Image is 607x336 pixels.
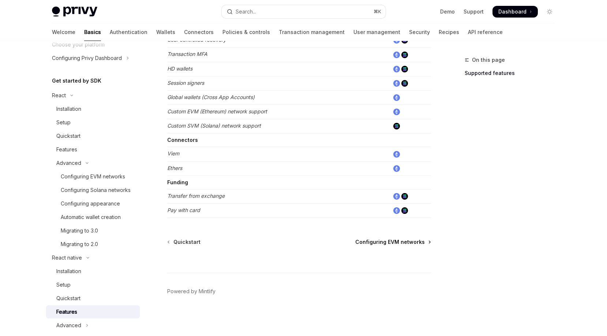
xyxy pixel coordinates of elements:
[167,179,188,185] strong: Funding
[46,238,140,251] a: Migrating to 2.0
[168,238,201,246] a: Quickstart
[222,23,270,41] a: Policies & controls
[544,6,555,18] button: Toggle dark mode
[167,80,204,86] em: Session signers
[52,253,82,262] div: React native
[56,307,77,316] div: Features
[222,5,386,18] button: Open search
[492,6,538,18] a: Dashboard
[46,143,140,156] a: Features
[46,305,140,318] a: Features
[61,199,120,208] div: Configuring appearance
[167,94,255,100] em: Global wallets (Cross App Accounts)
[56,294,80,303] div: Quickstart
[464,8,484,15] a: Support
[184,23,214,41] a: Connectors
[173,238,201,246] span: Quickstart
[61,240,98,249] div: Migrating to 2.0
[61,186,131,195] div: Configuring Solana networks
[393,52,400,58] img: ethereum.png
[393,80,400,87] img: ethereum.png
[401,207,408,214] img: solana.png
[498,8,527,15] span: Dashboard
[61,226,98,235] div: Migrating to 3.0
[167,288,216,295] a: Powered by Mintlify
[393,109,400,115] img: ethereum.png
[46,251,140,264] button: Toggle React native section
[46,197,140,210] a: Configuring appearance
[56,105,81,113] div: Installation
[167,122,261,129] em: Custom SVM (Solana) network support
[167,137,198,143] strong: Connectors
[472,56,505,64] span: On this page
[440,8,455,15] a: Demo
[167,51,207,57] em: Transaction MFA
[46,184,140,197] a: Configuring Solana networks
[46,52,140,65] button: Toggle Configuring Privy Dashboard section
[56,118,71,127] div: Setup
[393,151,400,158] img: ethereum.png
[52,54,122,63] div: Configuring Privy Dashboard
[167,165,182,171] em: Ethers
[353,23,400,41] a: User management
[236,7,256,16] div: Search...
[401,66,408,72] img: solana.png
[52,7,97,17] img: light logo
[439,23,459,41] a: Recipes
[401,80,408,87] img: solana.png
[56,132,80,140] div: Quickstart
[46,116,140,129] a: Setup
[46,278,140,291] a: Setup
[167,65,192,72] em: HD wallets
[46,265,140,278] a: Installation
[61,213,121,222] div: Automatic wallet creation
[84,23,101,41] a: Basics
[393,94,400,101] img: ethereum.png
[52,76,101,85] h5: Get started by SDK
[56,267,81,276] div: Installation
[46,224,140,237] a: Migrating to 3.0
[46,319,140,332] button: Toggle Advanced section
[46,129,140,143] a: Quickstart
[167,207,200,213] em: Pay with card
[167,193,225,199] em: Transfer from exchange
[61,172,125,181] div: Configuring EVM networks
[46,102,140,116] a: Installation
[110,23,147,41] a: Authentication
[465,67,561,79] a: Supported features
[279,23,345,41] a: Transaction management
[52,23,75,41] a: Welcome
[52,91,66,100] div: React
[409,23,430,41] a: Security
[167,150,179,156] em: Viem
[393,193,400,200] img: ethereum.png
[46,292,140,305] a: Quickstart
[167,108,267,114] em: Custom EVM (Ethereum) network support
[468,23,503,41] a: API reference
[393,165,400,172] img: ethereum.png
[46,89,140,102] button: Toggle React section
[393,66,400,72] img: ethereum.png
[56,159,81,167] div: Advanced
[355,238,430,246] a: Configuring EVM networks
[401,52,408,58] img: solana.png
[46,211,140,224] a: Automatic wallet creation
[56,321,81,330] div: Advanced
[393,123,400,129] img: solana.png
[401,193,408,200] img: solana.png
[393,207,400,214] img: ethereum.png
[355,238,425,246] span: Configuring EVM networks
[56,145,77,154] div: Features
[156,23,175,41] a: Wallets
[56,280,71,289] div: Setup
[374,9,381,15] span: ⌘ K
[46,156,140,170] button: Toggle Advanced section
[46,170,140,183] a: Configuring EVM networks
